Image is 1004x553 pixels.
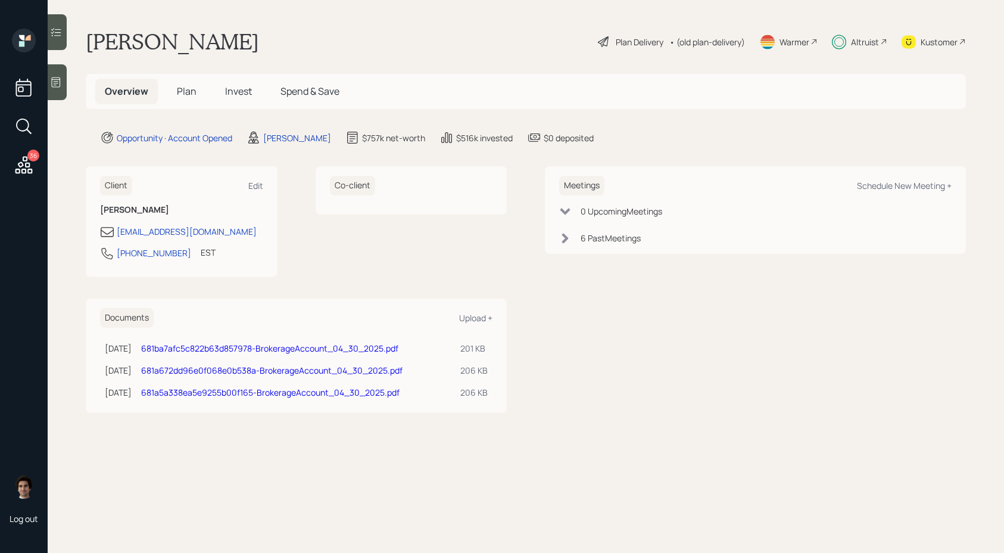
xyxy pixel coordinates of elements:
a: 681ba7afc5c822b63d857978-BrokerageAccount_04_30_2025.pdf [141,343,398,354]
div: Log out [10,513,38,524]
div: Altruist [851,36,879,48]
div: 206 KB [460,386,488,399]
div: Edit [248,180,263,191]
div: [DATE] [105,342,132,355]
span: Plan [177,85,197,98]
div: [PHONE_NUMBER] [117,247,191,259]
div: $0 deposited [544,132,594,144]
div: Upload + [459,312,492,324]
h1: [PERSON_NAME] [86,29,259,55]
h6: Documents [100,308,154,328]
div: 6 Past Meeting s [581,232,641,244]
div: $757k net-worth [362,132,425,144]
div: [DATE] [105,364,132,377]
div: Kustomer [921,36,958,48]
div: [DATE] [105,386,132,399]
div: 36 [27,150,39,161]
h6: Co-client [330,176,375,195]
a: 681a672dd96e0f068e0b538a-BrokerageAccount_04_30_2025.pdf [141,365,403,376]
h6: Meetings [559,176,604,195]
div: 0 Upcoming Meeting s [581,205,662,218]
div: 206 KB [460,364,488,377]
h6: Client [100,176,132,195]
h6: [PERSON_NAME] [100,205,263,215]
div: • (old plan-delivery) [669,36,745,48]
span: Invest [225,85,252,98]
a: 681a5a338ea5e9255b00f165-BrokerageAccount_04_30_2025.pdf [141,387,400,398]
div: Plan Delivery [616,36,663,48]
div: Schedule New Meeting + [857,180,952,191]
div: $516k invested [456,132,513,144]
div: Warmer [779,36,809,48]
div: Opportunity · Account Opened [117,132,232,144]
div: 201 KB [460,342,488,355]
span: Overview [105,85,148,98]
div: EST [201,246,216,259]
img: harrison-schaefer-headshot-2.png [12,475,36,499]
span: Spend & Save [280,85,339,98]
div: [EMAIL_ADDRESS][DOMAIN_NAME] [117,225,257,238]
div: [PERSON_NAME] [263,132,331,144]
